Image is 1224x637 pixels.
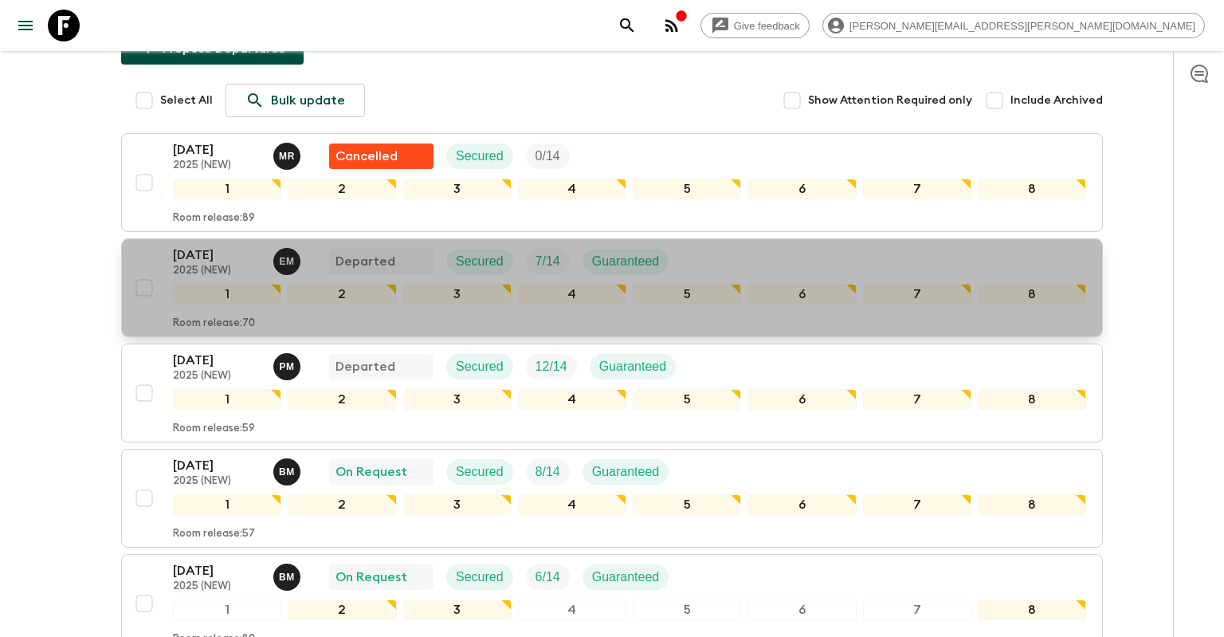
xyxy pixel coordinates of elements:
[526,249,570,274] div: Trip Fill
[273,568,304,581] span: Bruno Melo
[526,144,570,169] div: Trip Fill
[978,179,1086,199] div: 8
[273,564,304,591] button: BM
[403,179,512,199] div: 3
[173,370,261,383] p: 2025 (NEW)
[335,357,395,376] p: Departed
[446,249,513,274] div: Secured
[160,92,213,108] span: Select All
[273,147,304,160] span: Mario Rangel
[599,357,667,376] p: Guaranteed
[288,284,396,305] div: 2
[592,568,660,587] p: Guaranteed
[173,351,261,370] p: [DATE]
[518,179,626,199] div: 4
[173,528,255,541] p: Room release: 57
[288,389,396,410] div: 2
[518,284,626,305] div: 4
[288,600,396,620] div: 2
[978,600,1086,620] div: 8
[403,600,512,620] div: 3
[863,600,971,620] div: 7
[173,389,281,410] div: 1
[633,600,741,620] div: 5
[633,284,741,305] div: 5
[1010,92,1103,108] span: Include Archived
[978,389,1086,410] div: 8
[173,212,255,225] p: Room release: 89
[700,13,810,38] a: Give feedback
[611,10,643,41] button: search adventures
[271,91,345,110] p: Bulk update
[173,159,261,172] p: 2025 (NEW)
[725,20,809,32] span: Give feedback
[518,494,626,515] div: 4
[279,150,295,163] p: M R
[173,600,281,620] div: 1
[446,564,513,590] div: Secured
[456,357,504,376] p: Secured
[173,456,261,475] p: [DATE]
[403,494,512,515] div: 3
[288,179,396,199] div: 2
[633,389,741,410] div: 5
[518,389,626,410] div: 4
[535,357,567,376] p: 12 / 14
[747,284,856,305] div: 6
[978,284,1086,305] div: 8
[808,92,972,108] span: Show Attention Required only
[747,389,856,410] div: 6
[173,179,281,199] div: 1
[456,462,504,482] p: Secured
[633,494,741,515] div: 5
[173,475,261,488] p: 2025 (NEW)
[335,252,395,271] p: Departed
[747,179,856,199] div: 6
[592,462,660,482] p: Guaranteed
[841,20,1204,32] span: [PERSON_NAME][EMAIL_ADDRESS][PERSON_NAME][DOMAIN_NAME]
[822,13,1205,38] div: [PERSON_NAME][EMAIL_ADDRESS][PERSON_NAME][DOMAIN_NAME]
[863,389,971,410] div: 7
[173,561,261,580] p: [DATE]
[121,449,1103,548] button: [DATE]2025 (NEW)Bruno MeloOn RequestSecuredTrip FillGuaranteed12345678Room release:57
[173,494,281,515] div: 1
[446,459,513,485] div: Secured
[633,179,741,199] div: 5
[535,462,560,482] p: 8 / 14
[456,568,504,587] p: Secured
[863,179,971,199] div: 7
[121,238,1103,337] button: [DATE]2025 (NEW)Eduardo MirandaDepartedSecuredTrip FillGuaranteed12345678Room release:70
[121,344,1103,442] button: [DATE]2025 (NEW)Paula MedeirosDepartedSecuredTrip FillGuaranteed12345678Room release:59
[535,568,560,587] p: 6 / 14
[279,571,295,584] p: B M
[273,143,304,170] button: MR
[526,564,570,590] div: Trip Fill
[121,133,1103,232] button: [DATE]2025 (NEW)Mario RangelFlash Pack cancellationSecuredTrip Fill12345678Room release:89
[456,147,504,166] p: Secured
[279,466,295,478] p: B M
[592,252,660,271] p: Guaranteed
[288,494,396,515] div: 2
[526,354,577,379] div: Trip Fill
[173,284,281,305] div: 1
[403,389,512,410] div: 3
[335,462,407,482] p: On Request
[273,358,304,371] span: Paula Medeiros
[329,144,433,169] div: Flash Pack cancellation
[456,252,504,271] p: Secured
[446,354,513,379] div: Secured
[173,317,255,330] p: Room release: 70
[273,463,304,476] span: Bruno Melo
[335,568,407,587] p: On Request
[526,459,570,485] div: Trip Fill
[978,494,1086,515] div: 8
[10,10,41,41] button: menu
[173,140,261,159] p: [DATE]
[226,84,365,117] a: Bulk update
[446,144,513,169] div: Secured
[173,246,261,265] p: [DATE]
[863,284,971,305] div: 7
[173,265,261,277] p: 2025 (NEW)
[863,494,971,515] div: 7
[747,600,856,620] div: 6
